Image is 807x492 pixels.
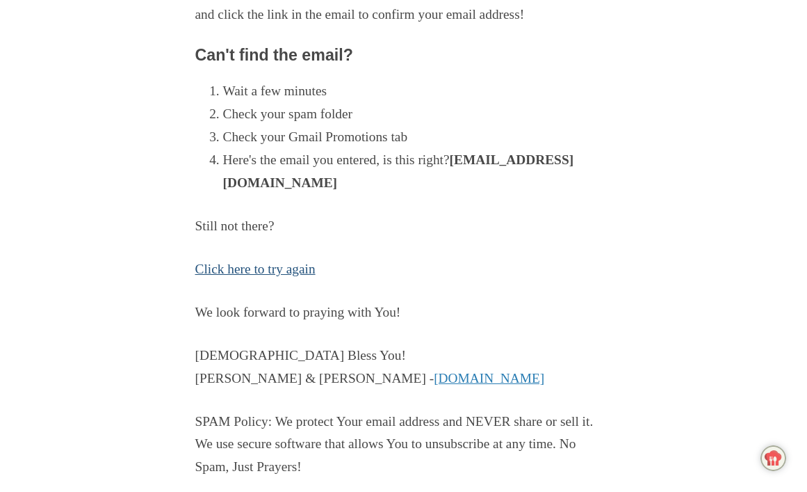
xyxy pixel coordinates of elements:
[434,371,544,386] a: [DOMAIN_NAME]
[195,411,612,479] p: SPAM Policy: We protect Your email address and NEVER share or sell it. We use secure software tha...
[223,126,612,149] li: Check your Gmail Promotions tab
[223,149,612,195] li: Here's the email you entered, is this right?
[195,3,612,26] p: and click the link in the email to confirm your email address!
[195,301,612,324] p: We look forward to praying with You!
[223,152,574,190] strong: [EMAIL_ADDRESS][DOMAIN_NAME]
[195,215,612,238] p: Still not there?
[195,47,612,65] h3: Can't find the email?
[223,103,612,126] li: Check your spam folder
[195,262,316,276] a: Click here to try again
[223,80,612,103] li: Wait a few minutes
[195,344,612,390] p: [DEMOGRAPHIC_DATA] Bless You! [PERSON_NAME] & [PERSON_NAME] -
